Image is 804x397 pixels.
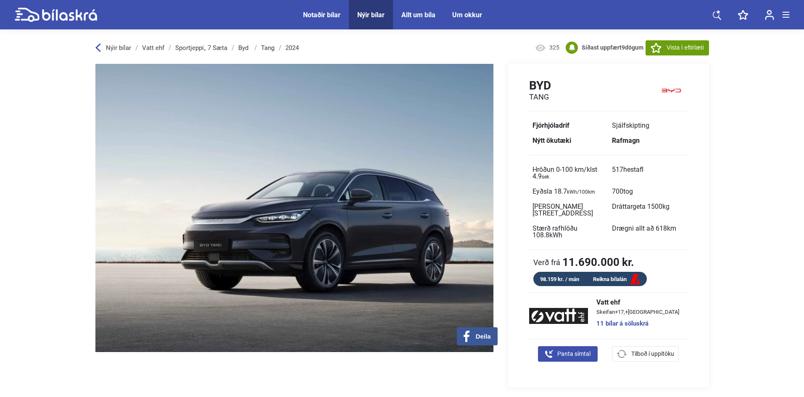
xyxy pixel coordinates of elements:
span: hestafl [623,166,643,174]
b: Nýtt ökutæki [532,137,571,145]
a: Um okkur [452,11,482,19]
span: Eyðsla 18.7 [532,187,595,195]
span: Panta símtal [557,350,590,358]
span: km [667,224,676,232]
span: Dráttargeta 1500 [612,202,670,210]
button: Deila [457,327,498,345]
span: tog [623,187,633,195]
span: Verð frá [533,258,560,266]
span: Tilboð í uppítöku [631,350,674,358]
div: 98.159 kr. / mán [533,274,586,284]
span: 517 [612,166,643,174]
a: Notaðir bílar [303,11,340,19]
span: Stærð rafhlöðu 108.8 [532,224,577,239]
a: Vatt ehf [142,45,164,51]
span: Hröðun 0-100 km/klst 4.9 [532,166,597,180]
b: Síðast uppfært dögum [582,44,643,51]
img: user-login.svg [765,10,774,20]
b: 11.690.000 kr. [562,257,634,268]
a: Sportjeppi [175,45,204,51]
b: Rafmagn [612,137,640,145]
span: kg [662,202,670,210]
span: Skeifan+17,+[GEOGRAPHIC_DATA] [596,309,679,315]
span: [PERSON_NAME][STREET_ADDRESS] [532,202,593,217]
span: Deila [476,333,491,340]
sub: sek [542,174,549,180]
a: 2024 [285,45,299,51]
span: Vista í eftirlæti [667,43,704,52]
span: 700 [612,187,633,195]
h2: Tang [529,92,551,102]
h1: Byd [529,79,551,92]
a: Byd [238,45,250,51]
span: Sjálfskipting [612,121,649,129]
button: Vista í eftirlæti [646,40,709,55]
b: Fjórhjóladrif [532,121,569,129]
a: Nýir bílar [357,11,385,19]
span: Vatt ehf [596,299,679,306]
a: 11 bílar á söluskrá [596,321,679,327]
sub: kWh/100km [567,189,595,195]
span: kWh [549,231,562,239]
a: Allt um bíla [401,11,435,19]
span: 325 [549,44,560,52]
a: 7 Sæta [208,45,227,51]
a: Reikna bílalán [586,274,647,285]
a: Tang [261,45,274,51]
span: 9 [622,44,625,51]
span: Drægni allt að 618 [612,224,676,232]
span: Nýir bílar [106,44,131,52]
